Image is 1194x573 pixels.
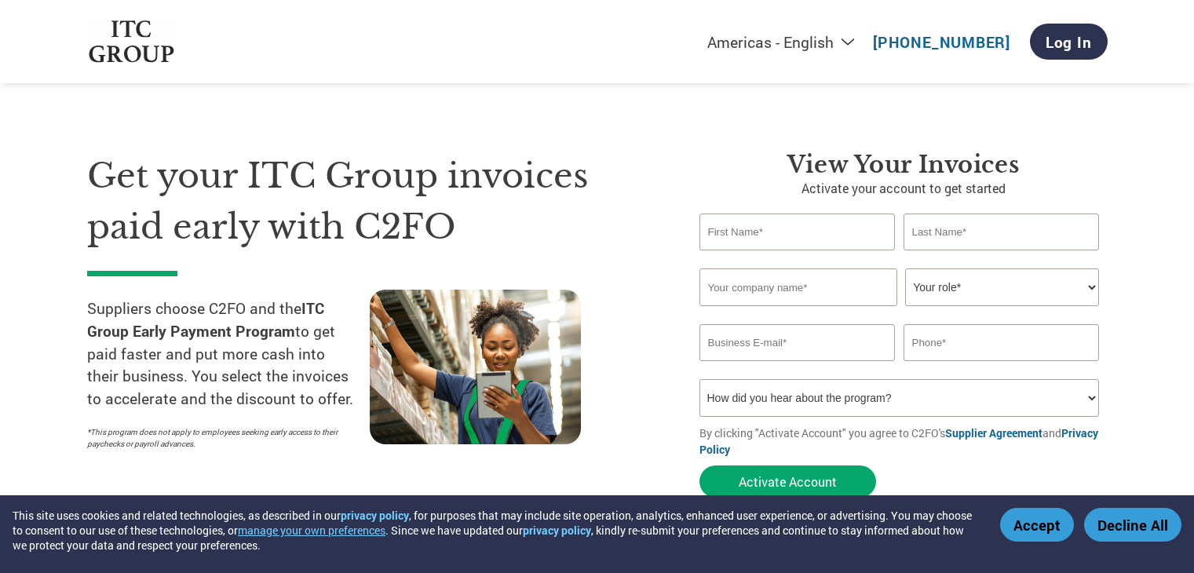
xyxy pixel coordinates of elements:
a: [PHONE_NUMBER] [873,32,1010,52]
input: Invalid Email format [699,324,896,361]
button: Decline All [1084,508,1181,542]
p: Suppliers choose C2FO and the to get paid faster and put more cash into their business. You selec... [87,297,370,411]
img: supply chain worker [370,290,581,444]
h3: View Your Invoices [699,151,1108,179]
input: Your company name* [699,268,897,306]
img: ITC Group [87,20,177,64]
input: Phone* [904,324,1100,361]
strong: ITC Group Early Payment Program [87,298,324,341]
a: privacy policy [523,523,591,538]
p: By clicking "Activate Account" you agree to C2FO's and [699,425,1108,458]
a: privacy policy [341,508,409,523]
a: Supplier Agreement [945,425,1042,440]
a: Log In [1030,24,1108,60]
input: First Name* [699,214,896,250]
div: Inavlid Phone Number [904,363,1100,373]
div: Invalid company name or company name is too long [699,308,1100,318]
button: Accept [1000,508,1074,542]
input: Last Name* [904,214,1100,250]
div: Invalid last name or last name is too long [904,252,1100,262]
button: Activate Account [699,465,876,498]
button: manage your own preferences [238,523,385,538]
h1: Get your ITC Group invoices paid early with C2FO [87,151,652,252]
div: This site uses cookies and related technologies, as described in our , for purposes that may incl... [13,508,977,553]
div: Inavlid Email Address [699,363,896,373]
select: Title/Role [905,268,1099,306]
p: *This program does not apply to employees seeking early access to their paychecks or payroll adva... [87,426,354,450]
p: Activate your account to get started [699,179,1108,198]
a: Privacy Policy [699,425,1098,457]
div: Invalid first name or first name is too long [699,252,896,262]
